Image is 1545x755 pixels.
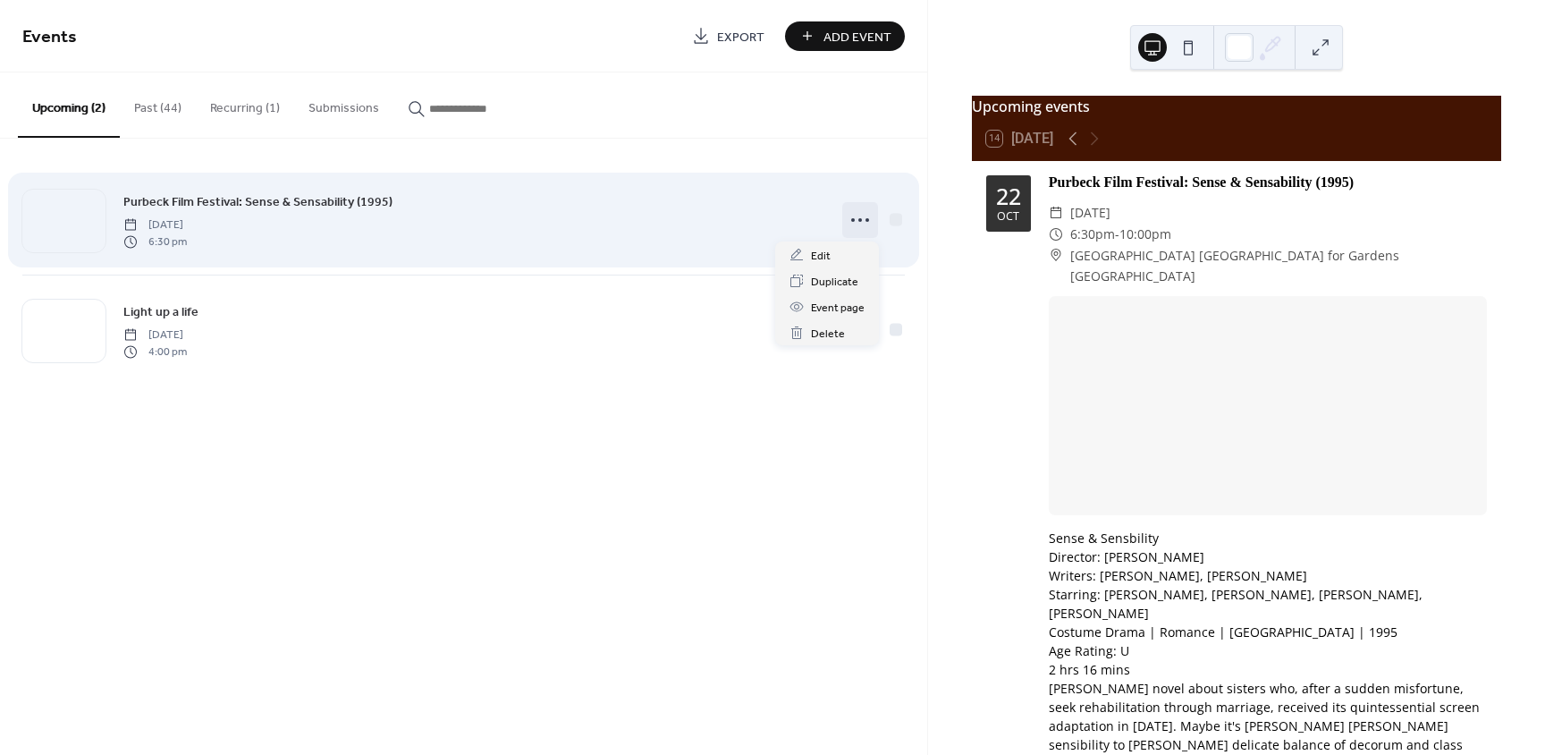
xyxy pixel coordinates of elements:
span: Duplicate [811,273,858,292]
span: [GEOGRAPHIC_DATA] [GEOGRAPHIC_DATA] for Gardens [GEOGRAPHIC_DATA] [1070,245,1487,288]
div: ​ [1049,245,1063,267]
div: Upcoming events [972,96,1501,117]
div: ​ [1049,202,1063,224]
a: Purbeck Film Festival: Sense & Sensability (1995) [123,191,393,212]
span: [DATE] [123,327,187,344]
span: [DATE] [1070,202,1110,224]
span: Light up a life [123,303,198,322]
span: Edit [811,247,831,266]
button: Upcoming (2) [18,72,120,138]
span: Export [717,28,764,47]
span: [DATE] [123,217,187,233]
span: - [1115,224,1119,245]
div: 22 [996,185,1021,208]
span: 6:30 pm [123,233,187,250]
div: Purbeck Film Festival: Sense & Sensability (1995) [1049,172,1487,193]
button: Add Event [785,21,905,51]
button: Recurring (1) [196,72,294,136]
span: Events [22,20,77,55]
button: Submissions [294,72,393,136]
button: Past (44) [120,72,196,136]
span: 4:00 pm [123,344,187,360]
span: Delete [811,325,845,344]
span: 6:30pm [1070,224,1115,245]
span: Purbeck Film Festival: Sense & Sensability (1995) [123,193,393,212]
span: Add Event [823,28,891,47]
div: Oct [997,211,1019,223]
span: 10:00pm [1119,224,1171,245]
div: ​ [1049,224,1063,245]
a: Export [679,21,778,51]
a: Light up a life [123,301,198,322]
span: Event page [811,299,865,318]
